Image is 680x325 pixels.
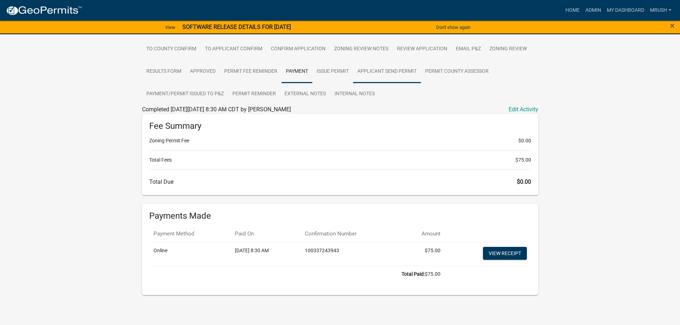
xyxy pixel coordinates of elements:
[353,60,421,83] a: Applicant Send Permit
[282,60,312,83] a: Payment
[647,4,674,17] a: MRush
[149,266,445,282] td: $75.00
[399,225,445,242] th: Amount
[452,38,485,61] a: Email P&Z
[142,38,201,61] a: To County Confirm
[149,156,531,164] li: Total Fees
[515,156,531,164] span: $75.00
[142,60,186,83] a: Results Form
[149,121,531,131] h6: Fee Summary
[517,178,531,185] span: $0.00
[485,38,531,61] a: Zoning Review
[330,83,379,106] a: Internal Notes
[149,225,231,242] th: Payment Method
[421,60,493,83] a: Permit County Assessor
[583,4,604,17] a: Admin
[186,60,220,83] a: Approved
[201,38,267,61] a: To Applicant Confirm
[301,242,400,266] td: 100337243943
[312,60,353,83] a: Issue Permit
[509,105,538,114] a: Edit Activity
[399,242,445,266] td: $75.00
[220,60,282,83] a: Permit Fee Reminder
[231,225,301,242] th: Paid On
[231,242,301,266] td: [DATE] 8:30 AM
[149,242,231,266] td: Online
[280,83,330,106] a: External Notes
[267,38,330,61] a: Confirm Application
[670,21,675,30] button: Close
[330,38,393,61] a: Zoning Review Notes
[142,106,291,113] span: Completed [DATE][DATE] 8:30 AM CDT by [PERSON_NAME]
[228,83,280,106] a: Permit Reminder
[149,211,531,221] h6: Payments Made
[301,225,400,242] th: Confirmation Number
[563,4,583,17] a: Home
[149,178,531,185] h6: Total Due
[604,4,647,17] a: My Dashboard
[182,24,291,30] strong: SOFTWARE RELEASE DETAILS FOR [DATE]
[142,83,228,106] a: Payment/Permit Issued to P&Z
[402,271,425,277] b: Total Paid:
[670,21,675,31] span: ×
[433,21,473,33] button: Don't show again
[149,137,531,144] li: Zoning Permit Fee
[162,21,178,33] a: View
[518,137,531,144] span: $0.00
[483,247,527,260] a: View receipt
[393,38,452,61] a: Review Application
